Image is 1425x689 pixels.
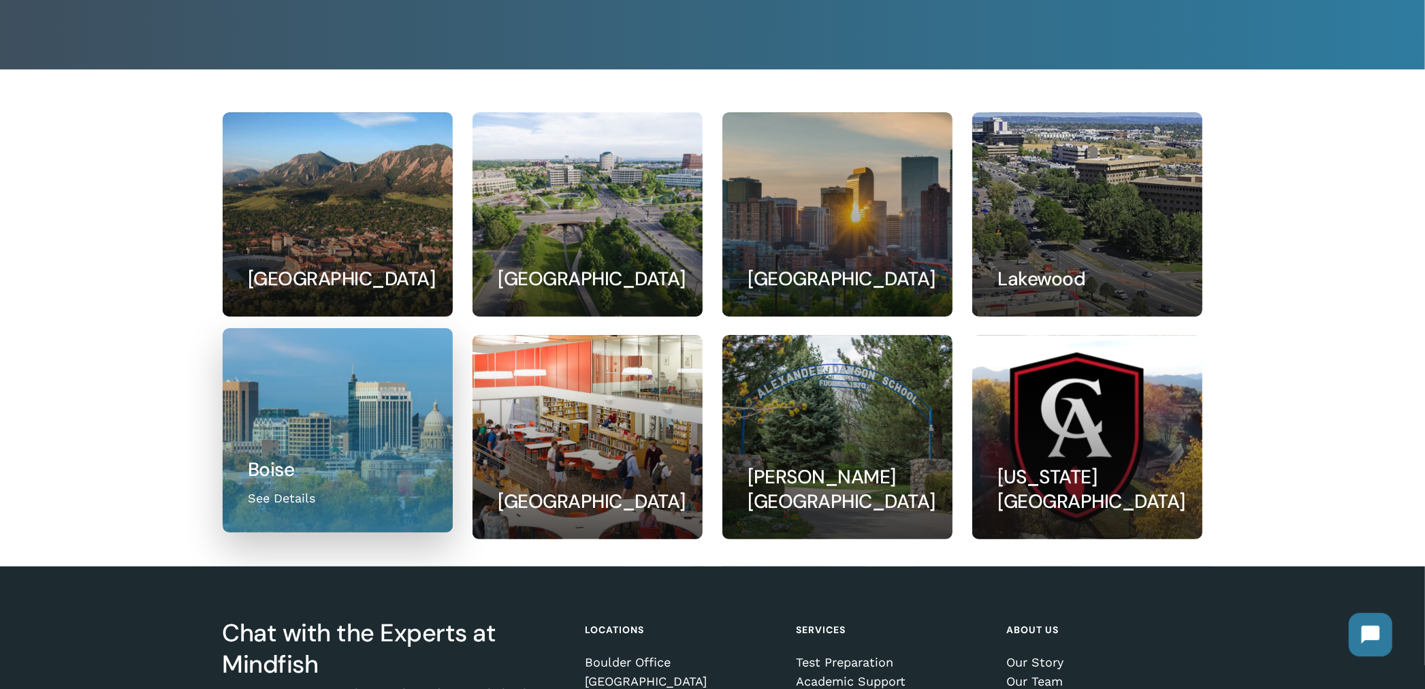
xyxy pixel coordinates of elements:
a: Boulder Office [585,656,776,669]
a: Test Preparation [796,656,987,669]
h4: Locations [585,618,776,642]
a: Academic Support [796,675,987,688]
a: Our Team [1006,675,1198,688]
h4: Services [796,618,987,642]
a: Our Story [1006,656,1198,669]
a: [GEOGRAPHIC_DATA] [585,675,776,688]
iframe: Chatbot [1335,599,1406,670]
h4: About Us [1006,618,1198,642]
h3: Chat with the Experts at Mindfish [223,618,566,680]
